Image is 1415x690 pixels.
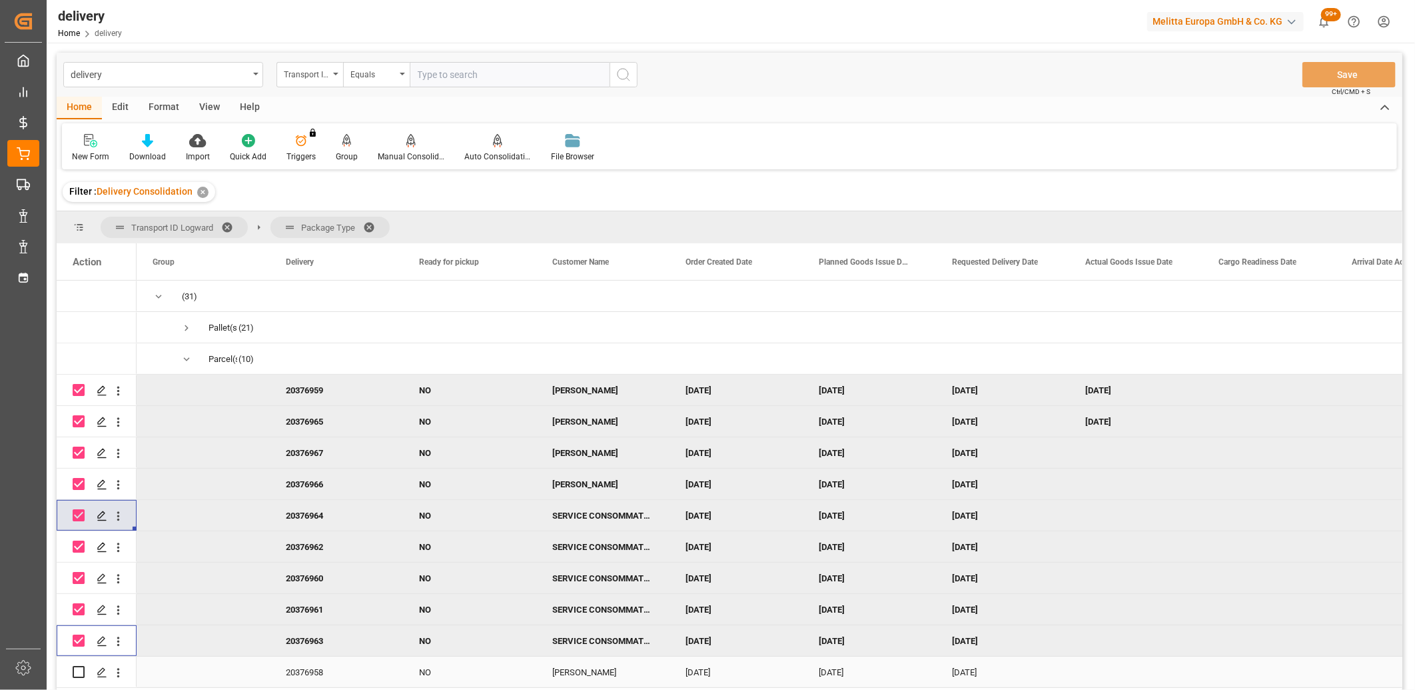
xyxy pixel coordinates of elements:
div: NO [403,437,536,468]
div: [DATE] [670,500,803,531]
div: ✕ [197,187,209,198]
div: View [189,97,230,119]
div: Equals [350,65,396,81]
div: [DATE] [670,594,803,625]
div: NO [403,594,536,625]
div: [DATE] [670,657,803,687]
button: open menu [276,62,343,87]
div: Press SPACE to deselect this row. [57,531,137,563]
span: Ready for pickup [419,257,479,267]
span: (10) [238,344,254,375]
span: (31) [182,281,197,312]
span: Customer Name [552,257,609,267]
div: Press SPACE to deselect this row. [57,469,137,500]
div: [DATE] [803,563,936,593]
div: [DATE] [670,469,803,499]
input: Type to search [410,62,610,87]
div: [DATE] [803,437,936,468]
div: Press SPACE to deselect this row. [57,437,137,469]
div: Press SPACE to select this row. [57,343,137,375]
div: [DATE] [936,563,1069,593]
div: Quick Add [230,151,266,163]
button: open menu [343,62,410,87]
span: Delivery [286,257,314,267]
div: 20376967 [270,437,403,468]
div: [DATE] [803,657,936,687]
div: 20376958 [270,657,403,687]
span: Package Type [301,223,355,233]
button: open menu [63,62,263,87]
div: NO [403,406,536,437]
span: Ctrl/CMD + S [1332,87,1370,97]
div: Edit [102,97,139,119]
div: Press SPACE to deselect this row. [57,625,137,657]
span: Delivery Consolidation [97,186,193,197]
div: [DATE] [936,657,1069,687]
div: [DATE] [670,437,803,468]
div: [PERSON_NAME] [536,657,670,687]
div: 20376966 [270,469,403,499]
div: [DATE] [670,406,803,437]
div: [DATE] [670,531,803,562]
div: NO [403,531,536,562]
div: [PERSON_NAME] [536,375,670,405]
div: NO [403,500,536,531]
div: Action [73,256,101,268]
div: [DATE] [803,531,936,562]
div: Format [139,97,189,119]
div: [DATE] [803,406,936,437]
div: [DATE] [936,375,1069,405]
a: Home [58,29,80,38]
div: [DATE] [936,437,1069,468]
div: [DATE] [803,594,936,625]
span: Order Created Date [686,257,752,267]
div: File Browser [551,151,594,163]
div: New Form [72,151,109,163]
div: [DATE] [936,594,1069,625]
button: Help Center [1339,7,1369,37]
div: 20376961 [270,594,403,625]
div: NO [403,375,536,405]
div: Help [230,97,270,119]
div: 20376960 [270,563,403,593]
div: [DATE] [936,469,1069,499]
div: SERVICE CONSOMMATEURS [536,531,670,562]
span: Requested Delivery Date [952,257,1038,267]
div: [DATE] [803,375,936,405]
div: [DATE] [670,563,803,593]
button: Melitta Europa GmbH & Co. KG [1147,9,1309,34]
div: [DATE] [803,625,936,656]
div: [PERSON_NAME] [536,437,670,468]
span: Filter : [69,186,97,197]
div: [DATE] [1069,375,1202,405]
div: Melitta Europa GmbH & Co. KG [1147,12,1304,31]
div: Import [186,151,210,163]
div: 20376959 [270,375,403,405]
span: Transport ID Logward [131,223,213,233]
div: NO [403,625,536,656]
div: Press SPACE to deselect this row. [57,563,137,594]
div: NO [403,563,536,593]
div: Press SPACE to select this row. [57,281,137,312]
div: Home [57,97,102,119]
div: 20376964 [270,500,403,531]
span: Planned Goods Issue Date [819,257,908,267]
div: delivery [58,6,122,26]
div: SERVICE CONSOMMATEURS [536,594,670,625]
div: Manual Consolidation [378,151,444,163]
div: Parcel(s) [209,344,237,375]
div: delivery [71,65,248,82]
div: [DATE] [670,625,803,656]
span: Actual Goods Issue Date [1085,257,1173,267]
div: Pallet(s) [209,313,237,343]
div: NO [403,657,536,687]
button: show 100 new notifications [1309,7,1339,37]
div: [DATE] [936,406,1069,437]
div: Auto Consolidation [464,151,531,163]
div: 20376963 [270,625,403,656]
div: [DATE] [936,625,1069,656]
div: Download [129,151,166,163]
div: SERVICE CONSOMMATEURS [536,563,670,593]
div: Press SPACE to deselect this row. [57,594,137,625]
span: 99+ [1321,8,1341,21]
